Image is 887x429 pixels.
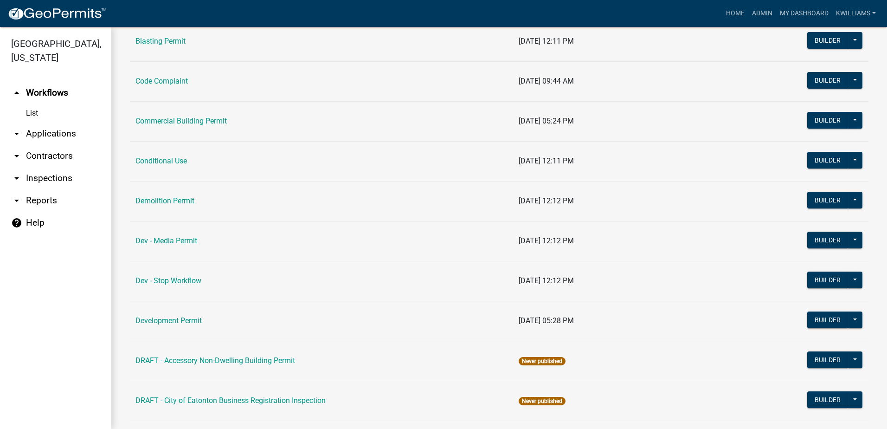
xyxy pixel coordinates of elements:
[135,396,326,405] a: DRAFT - City of Eatonton Business Registration Inspection
[519,117,574,125] span: [DATE] 05:24 PM
[519,77,574,85] span: [DATE] 09:44 AM
[519,316,574,325] span: [DATE] 05:28 PM
[722,5,748,22] a: Home
[807,272,848,288] button: Builder
[519,236,574,245] span: [DATE] 12:12 PM
[807,391,848,408] button: Builder
[135,356,295,365] a: DRAFT - Accessory Non-Dwelling Building Permit
[519,397,566,405] span: Never published
[807,32,848,49] button: Builder
[832,5,880,22] a: kwilliams
[135,77,188,85] a: Code Complaint
[135,156,187,165] a: Conditional Use
[807,72,848,89] button: Builder
[519,357,566,365] span: Never published
[748,5,776,22] a: Admin
[807,232,848,248] button: Builder
[11,173,22,184] i: arrow_drop_down
[135,236,197,245] a: Dev - Media Permit
[11,150,22,162] i: arrow_drop_down
[11,87,22,98] i: arrow_drop_up
[11,128,22,139] i: arrow_drop_down
[11,195,22,206] i: arrow_drop_down
[776,5,832,22] a: My Dashboard
[135,316,202,325] a: Development Permit
[135,276,201,285] a: Dev - Stop Workflow
[519,156,574,165] span: [DATE] 12:11 PM
[519,276,574,285] span: [DATE] 12:12 PM
[807,192,848,208] button: Builder
[807,312,848,328] button: Builder
[135,37,186,45] a: Blasting Permit
[807,112,848,129] button: Builder
[135,196,194,205] a: Demolition Permit
[807,351,848,368] button: Builder
[11,217,22,228] i: help
[807,152,848,169] button: Builder
[135,117,227,125] a: Commercial Building Permit
[519,37,574,45] span: [DATE] 12:11 PM
[519,196,574,205] span: [DATE] 12:12 PM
